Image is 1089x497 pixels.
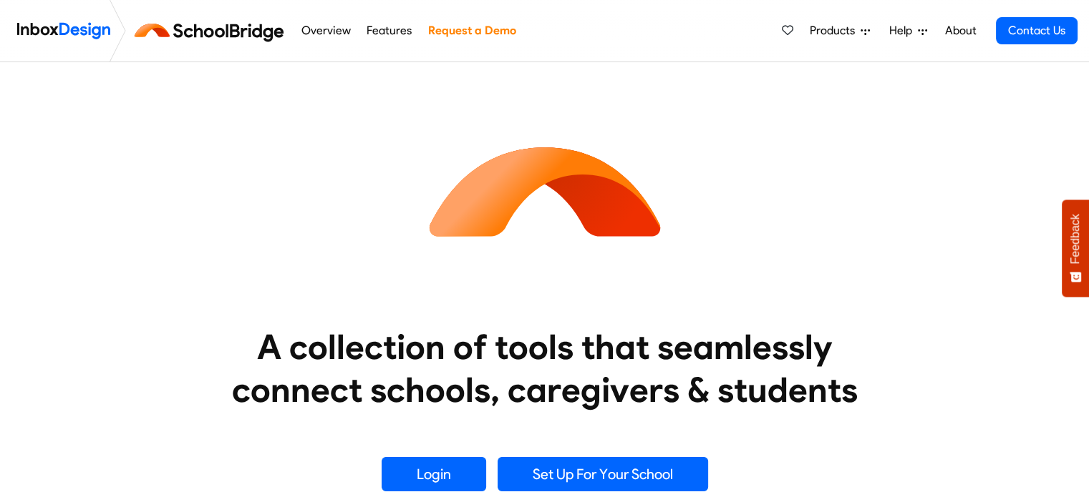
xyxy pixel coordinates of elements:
a: Help [884,16,933,45]
span: Help [889,22,918,39]
a: Login [382,457,486,491]
a: Contact Us [996,17,1078,44]
a: Request a Demo [424,16,520,45]
a: Features [363,16,416,45]
a: About [941,16,980,45]
button: Feedback - Show survey [1062,200,1089,297]
img: schoolbridge logo [132,14,293,48]
span: Feedback [1069,214,1082,264]
a: Overview [297,16,354,45]
span: Products [810,22,861,39]
a: Products [804,16,876,45]
heading: A collection of tools that seamlessly connect schools, caregivers & students [205,325,885,411]
img: icon_schoolbridge.svg [416,62,674,320]
a: Set Up For Your School [498,457,708,491]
